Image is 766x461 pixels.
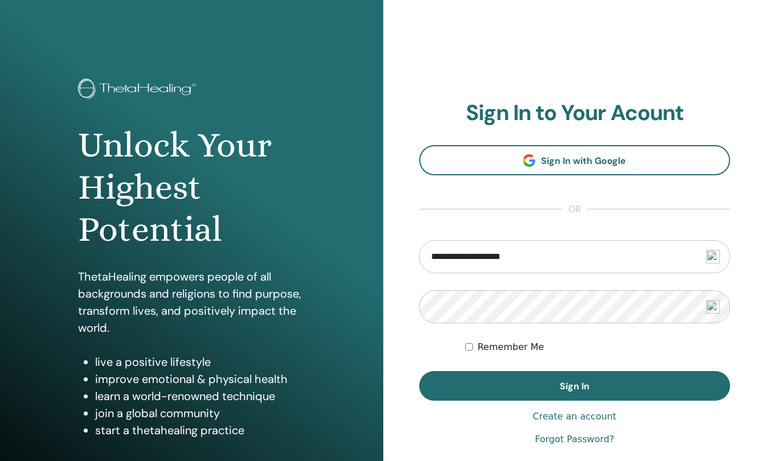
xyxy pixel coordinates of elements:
[95,353,305,371] li: live a positive lifestyle
[706,300,720,314] img: npw-badge-icon-locked.svg
[535,433,614,446] a: Forgot Password?
[532,410,616,423] a: Create an account
[419,145,731,175] a: Sign In with Google
[465,340,730,354] div: Keep me authenticated indefinitely or until I manually logout
[419,371,731,401] button: Sign In
[95,405,305,422] li: join a global community
[560,380,589,392] span: Sign In
[78,268,305,336] p: ThetaHealing empowers people of all backgrounds and religions to find purpose, transform lives, a...
[541,155,626,167] span: Sign In with Google
[563,203,587,216] span: or
[78,124,305,251] h1: Unlock Your Highest Potential
[477,340,544,354] label: Remember Me
[419,100,731,126] h2: Sign In to Your Acount
[95,388,305,405] li: learn a world-renowned technique
[706,250,720,264] img: npw-badge-icon-locked.svg
[95,422,305,439] li: start a thetahealing practice
[95,371,305,388] li: improve emotional & physical health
